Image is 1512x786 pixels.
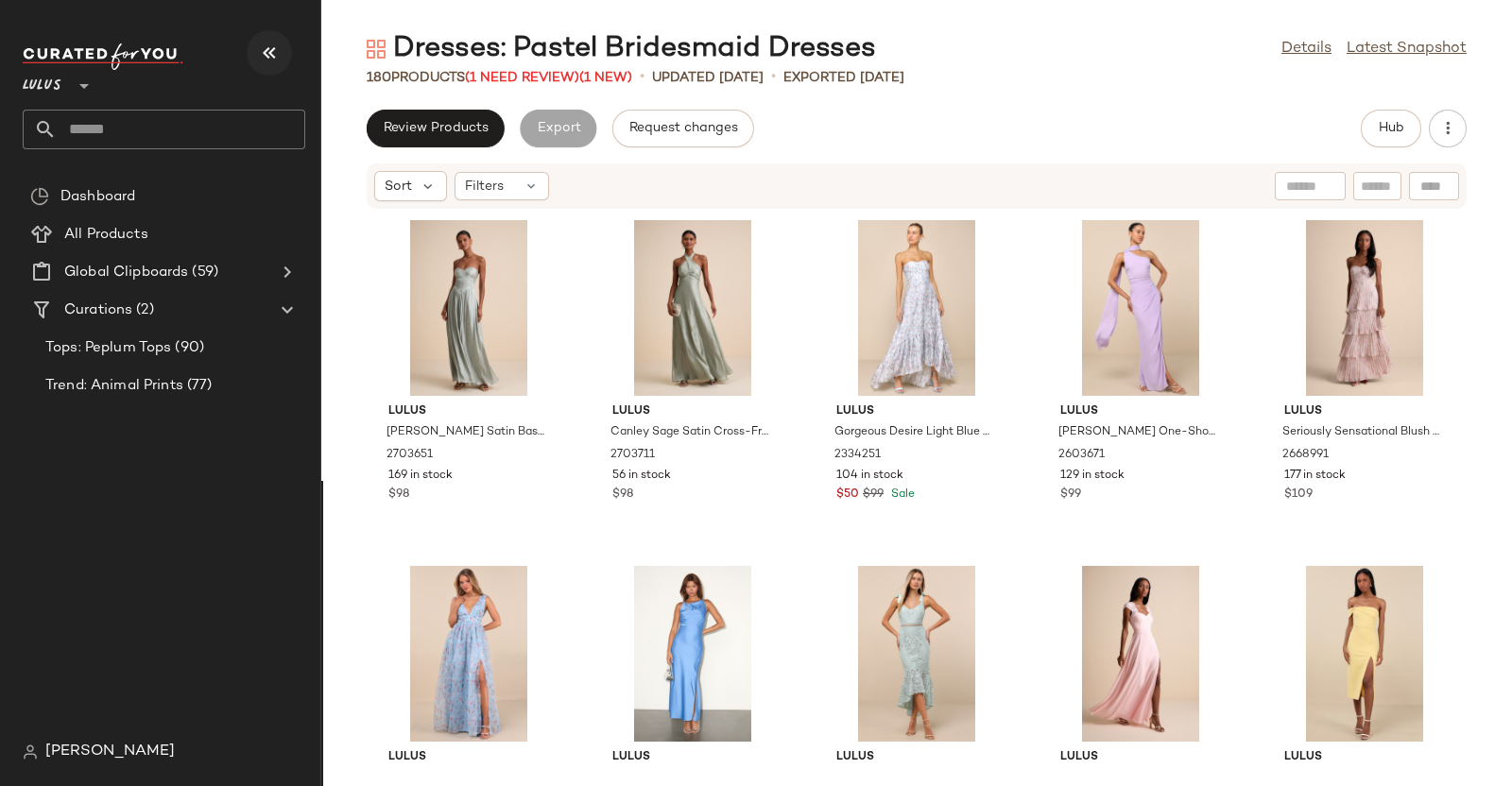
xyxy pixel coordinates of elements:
[771,66,776,89] span: •
[1060,487,1081,504] span: $99
[1284,749,1445,766] span: Lulus
[834,424,995,441] span: Gorgeous Desire Light Blue Floral Strapless High-Low Maxi Dress
[1269,566,1460,742] img: 12493361_2581411.jpg
[388,468,453,485] span: 169 in stock
[836,403,997,420] span: Lulus
[383,121,489,136] span: Review Products
[597,220,788,396] img: 2703711_02_front_2025-07-28.jpg
[1282,447,1329,464] span: 2668991
[1361,110,1421,147] button: Hub
[836,468,903,485] span: 104 in stock
[612,403,773,420] span: Lulus
[367,40,386,59] img: svg%3e
[367,110,505,147] button: Review Products
[385,177,412,196] span: Sort
[23,64,61,98] span: Lulus
[783,68,904,88] p: Exported [DATE]
[640,66,644,89] span: •
[1269,220,1460,396] img: 2668991_01_hero_2025-07-02.jpg
[1282,424,1443,441] span: Seriously Sensational Blush Floral Strapless Tiered Maxi Dress
[387,424,547,441] span: [PERSON_NAME] Satin Basque Waist Maxi Dress
[465,177,504,196] span: Filters
[1060,468,1125,485] span: 129 in stock
[610,447,655,464] span: 2703711
[30,187,49,206] img: svg%3e
[1281,38,1332,60] a: Details
[183,375,213,397] span: (77)
[388,749,549,766] span: Lulus
[612,110,754,147] button: Request changes
[887,488,915,501] span: Sale
[45,741,175,763] span: [PERSON_NAME]
[612,749,773,766] span: Lulus
[652,68,764,88] p: updated [DATE]
[1060,749,1221,766] span: Lulus
[821,220,1012,396] img: 11383681_2334251.jpg
[387,447,433,464] span: 2703651
[465,71,579,85] span: (1 Need Review)
[367,68,632,88] div: Products
[1284,487,1313,504] span: $109
[1045,566,1236,742] img: 2664771_04_side_2025-07-07.jpg
[863,487,884,504] span: $99
[367,30,876,68] div: Dresses: Pastel Bridesmaid Dresses
[367,71,391,85] span: 180
[834,447,881,464] span: 2334251
[1378,121,1404,136] span: Hub
[171,337,204,359] span: (90)
[610,424,771,441] span: Canley Sage Satin Cross-Front Halter Maxi Dress
[1284,468,1346,485] span: 177 in stock
[373,220,564,396] img: 2703651_02_front_2025-07-28.jpg
[821,566,1012,742] img: 12725621_1090022.jpg
[1060,403,1221,420] span: Lulus
[388,403,549,420] span: Lulus
[373,566,564,742] img: 12646421_2096076.jpg
[1045,220,1236,396] img: 12564501_2603671.jpg
[45,375,183,397] span: Trend: Animal Prints
[612,487,633,504] span: $98
[188,262,218,283] span: (59)
[1058,424,1219,441] span: [PERSON_NAME] One-Shoulder Scarf Maxi Dress
[579,71,632,85] span: (1 New)
[64,299,132,321] span: Curations
[1284,403,1445,420] span: Lulus
[64,262,188,283] span: Global Clipboards
[388,487,409,504] span: $98
[597,566,788,742] img: 2705451_02_front_2025-07-22.jpg
[132,299,153,321] span: (2)
[60,186,135,208] span: Dashboard
[1347,38,1467,60] a: Latest Snapshot
[45,337,171,359] span: Tops: Peplum Tops
[836,749,997,766] span: Lulus
[1058,447,1105,464] span: 2603671
[628,121,738,136] span: Request changes
[23,744,38,760] img: svg%3e
[23,43,183,70] img: cfy_white_logo.C9jOOHJF.svg
[64,224,148,246] span: All Products
[612,468,671,485] span: 56 in stock
[836,487,859,504] span: $50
